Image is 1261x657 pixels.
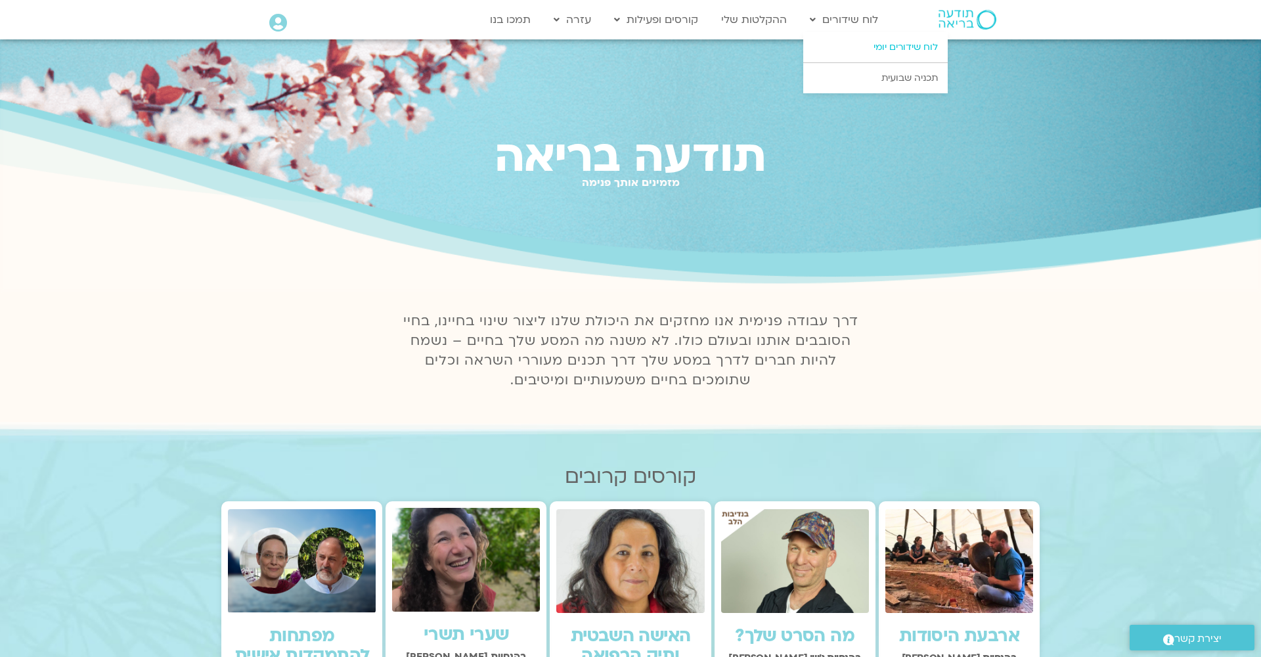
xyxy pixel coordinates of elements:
[1174,630,1222,648] span: יצירת קשר
[715,7,793,32] a: ההקלטות שלי
[483,7,537,32] a: תמכו בנו
[803,63,948,93] a: תכניה שבועית
[424,623,509,646] a: שערי תשרי
[939,10,996,30] img: תודעה בריאה
[395,311,866,390] p: דרך עבודה פנימית אנו מחזקים את היכולת שלנו ליצור שינוי בחיינו, בחיי הסובבים אותנו ובעולם כולו. לא...
[899,624,1019,648] a: ארבעת היסודות
[735,624,854,648] a: מה הסרט שלך?
[1130,625,1254,650] a: יצירת קשר
[803,32,948,62] a: לוח שידורים יומי
[547,7,598,32] a: עזרה
[803,7,885,32] a: לוח שידורים
[221,465,1040,488] h2: קורסים קרובים
[608,7,705,32] a: קורסים ופעילות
